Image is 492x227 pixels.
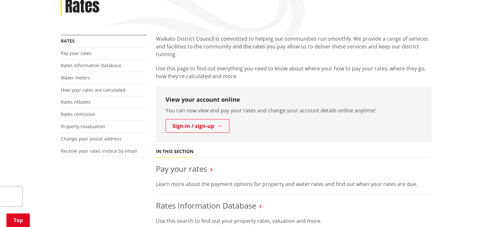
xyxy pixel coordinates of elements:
a: Water meters [61,75,90,81]
a: Property revaluation [61,123,105,129]
a: Sign-in / sign-up [166,119,229,133]
p: Waikato District Council is committed to helping our communities run smoothly. We provide a range... [156,35,432,58]
a: How your rates are calculated [61,87,126,93]
p: Learn more about the payment options for property and water rates and find out when your rates ar... [156,180,432,188]
h3: View your account online [166,96,422,103]
p: Use this search to find out your property rates, valuation and more. [156,217,432,225]
a: Rates rebates [61,99,91,105]
a: Rates Information Database [61,62,121,68]
a: Receive your rates invoice by email [61,148,137,154]
a: Pay your rates [61,50,92,56]
a: Pay your rates [156,163,207,174]
a: Change your postal address [61,136,122,142]
a: Rates [61,38,75,44]
iframe: Messenger Launcher [462,200,486,223]
a: Rates Information Database [156,200,256,211]
h5: In this section [156,149,193,154]
a: Rates remission [61,111,95,117]
p: Use this page to find out everything you need to know about where your how to pay your rates, whe... [156,65,432,80]
p: You can now view and pay your rates and change your account details online anytime! [166,107,422,114]
a: Top [6,213,30,227]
